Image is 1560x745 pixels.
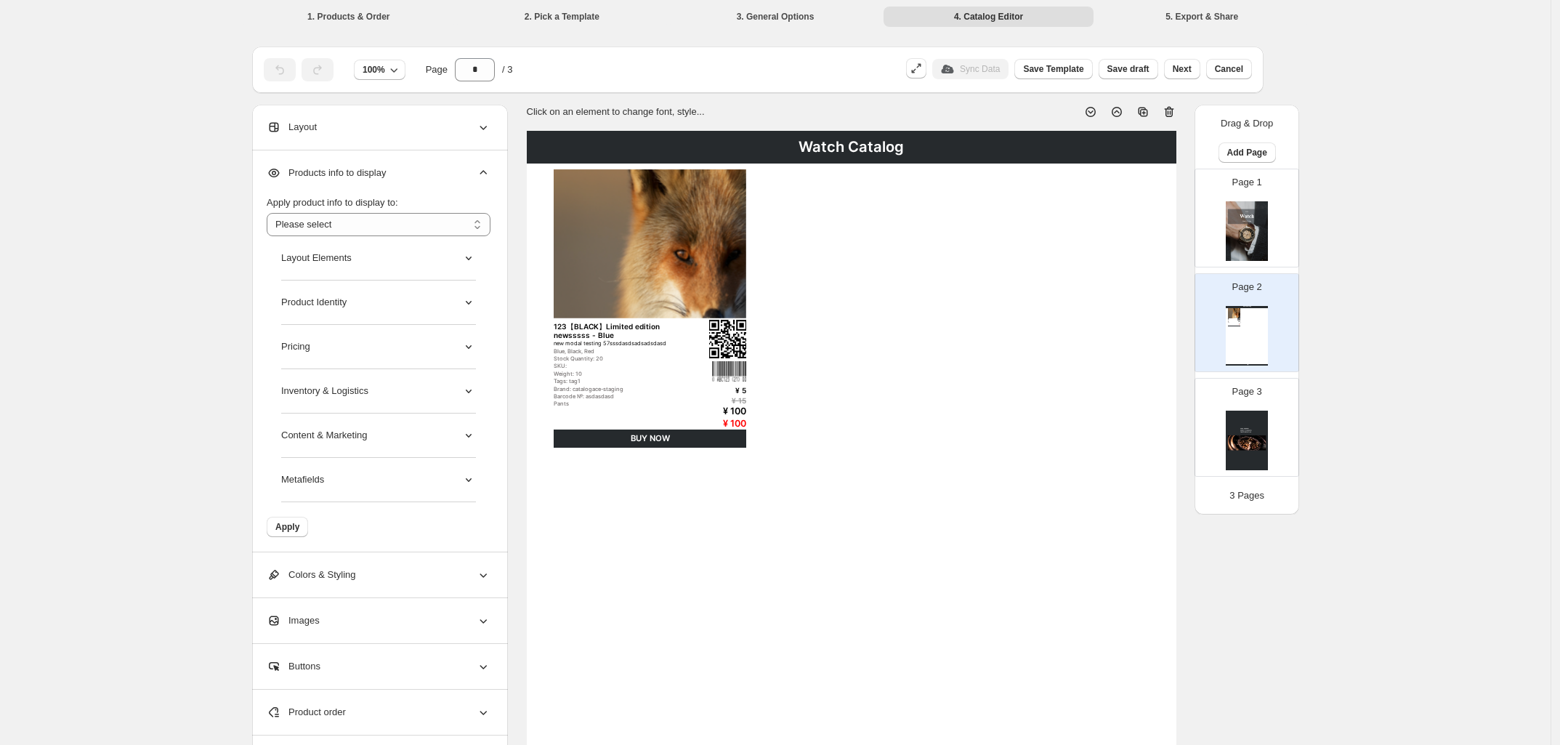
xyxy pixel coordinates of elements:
p: Drag & Drop [1221,116,1273,131]
p: Product Identity [281,295,347,310]
div: ¥ 5 [677,386,745,395]
p: Page 2 [1232,280,1262,294]
button: 100% [354,60,405,80]
div: 123【BLACK】Limited edition newsssss - Blue [1228,318,1237,319]
span: / 3 [502,63,512,77]
div: Page 3cover page [1195,378,1299,477]
div: BUY NOW [554,430,745,448]
div: Stock Quantity: 20 [554,355,687,362]
span: Buttons [267,659,320,674]
span: Colors & Styling [267,568,355,582]
span: 100% [363,64,385,76]
button: Add Page [1219,142,1276,163]
div: Barcode №: asdasdasd [554,393,687,400]
div: Brand: catalogace-staging [554,386,687,392]
p: Metafields [281,472,324,487]
div: new modal testing 57sssdasdsadsadsdasd [554,340,687,347]
img: cover page [1226,411,1268,470]
span: Save Template [1023,63,1083,75]
span: Cancel [1215,63,1243,75]
div: Page 1cover page [1195,169,1299,267]
div: ¥ 100 [677,418,745,429]
span: Products info to display [267,166,386,180]
p: Page 1 [1232,175,1262,190]
img: primaryImage [554,169,745,318]
img: barcode [1238,321,1240,323]
p: Page 3 [1232,384,1262,399]
button: Next [1164,59,1200,79]
p: Click on an element to change font, style... [527,105,705,119]
button: Apply [267,517,308,537]
div: Watch Catalog [527,131,1176,164]
button: Save Template [1014,59,1092,79]
div: Weight: 10 [554,371,687,377]
div: Page 2Watch CatalogprimaryImageqrcodebarcode123【BLACK】Limited edition newsssss - Bluenew modal te... [1195,273,1299,372]
div: ¥ 100 [677,406,745,416]
span: Product order [267,705,346,720]
button: Save draft [1099,59,1158,79]
div: Watch Catalog | Page undefined [1226,364,1268,366]
p: Layout Elements [281,251,352,265]
img: primaryImage [1228,308,1240,318]
div: Pants [554,400,687,407]
p: Inventory & Logistics [281,384,368,398]
img: qrcode [709,320,746,358]
div: SKU: [554,363,687,369]
img: barcode [712,361,746,382]
div: ¥ 100 [1236,324,1240,325]
span: Next [1173,63,1192,75]
span: Apply [275,521,299,533]
span: Apply product info to display to: [267,197,398,208]
div: BUY NOW [1228,326,1240,327]
button: Cancel [1206,59,1252,79]
span: Save draft [1107,63,1149,75]
p: 3 Pages [1229,488,1264,503]
span: Page [426,63,448,77]
img: cover page [1226,201,1268,261]
img: qrcode [1237,318,1240,321]
span: Add Page [1227,147,1267,158]
p: Pricing [281,339,310,354]
span: Layout [267,120,317,134]
div: Watch Catalog [1226,306,1268,308]
div: 123【BLACK】Limited edition newsssss - Blue [554,322,687,339]
span: Images [267,613,320,628]
div: Blue, Black, Red [554,348,687,355]
div: Tags: tag1 [554,378,687,384]
p: Content & Marketing [281,428,368,443]
div: ¥ 15 [677,396,745,405]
